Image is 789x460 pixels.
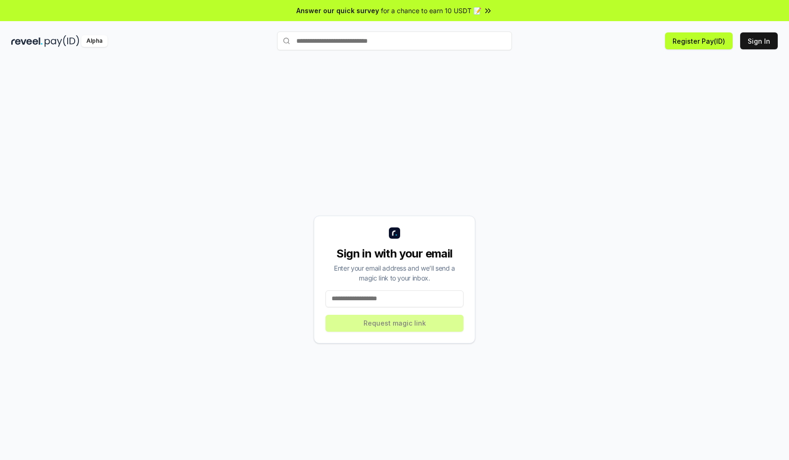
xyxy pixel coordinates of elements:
div: Sign in with your email [325,246,464,261]
img: pay_id [45,35,79,47]
button: Register Pay(ID) [665,32,733,49]
div: Alpha [81,35,108,47]
img: reveel_dark [11,35,43,47]
img: logo_small [389,227,400,239]
button: Sign In [740,32,778,49]
span: for a chance to earn 10 USDT 📝 [381,6,481,16]
div: Enter your email address and we’ll send a magic link to your inbox. [325,263,464,283]
span: Answer our quick survey [296,6,379,16]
